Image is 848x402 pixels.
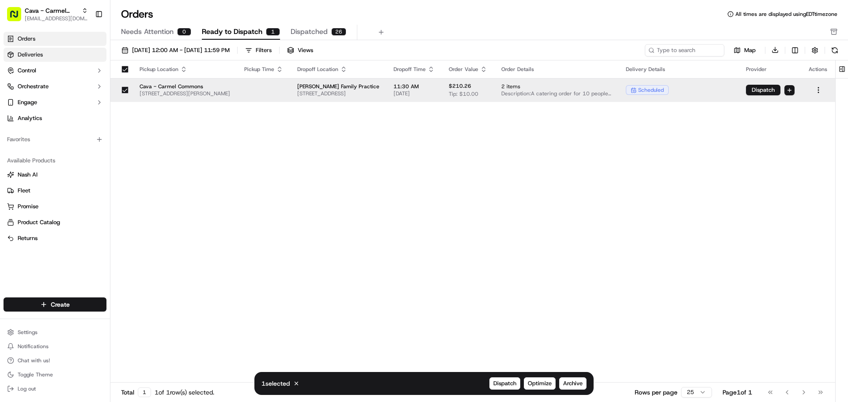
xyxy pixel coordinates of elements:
[4,368,106,381] button: Toggle Theme
[283,44,317,56] button: Views
[9,198,16,205] div: 📗
[244,66,283,73] div: Pickup Time
[7,171,103,179] a: Nash AI
[18,218,60,226] span: Product Catalog
[18,329,38,336] span: Settings
[331,28,346,36] div: 26
[449,83,471,90] span: $210.26
[121,26,174,37] span: Needs Attention
[40,84,145,93] div: Start new chat
[7,234,103,242] a: Returns
[27,137,75,144] span: Carmel Commons
[241,44,276,56] button: Filters
[449,90,478,98] span: Tip: $10.00
[18,343,49,350] span: Notifications
[18,83,49,90] span: Orchestrate
[51,300,70,309] span: Create
[4,154,106,168] div: Available Products
[155,388,214,397] div: 1 of 1 row(s) selected.
[256,46,272,54] div: Filters
[394,83,435,90] span: 11:30 AM
[140,90,230,97] span: [STREET_ADDRESS][PERSON_NAME]
[81,137,99,144] span: [DATE]
[73,161,76,168] span: •
[140,66,230,73] div: Pickup Location
[18,171,38,179] span: Nash AI
[7,218,103,226] a: Product Catalog
[4,132,106,147] div: Favorites
[493,379,516,387] span: Dispatch
[809,66,828,73] div: Actions
[9,9,26,26] img: Nash
[728,45,761,56] button: Map
[394,90,435,97] span: [DATE]
[645,44,724,56] input: Type to search
[18,187,30,195] span: Fleet
[138,387,151,397] div: 1
[746,66,795,73] div: Provider
[449,66,487,73] div: Order Value
[40,93,121,100] div: We're available if you need us!
[25,15,88,22] button: [EMAIL_ADDRESS][DOMAIN_NAME]
[121,387,151,397] div: Total
[4,79,106,94] button: Orchestrate
[744,46,756,54] span: Map
[18,51,43,59] span: Deliveries
[501,66,612,73] div: Order Details
[4,32,106,46] a: Orders
[140,83,230,90] span: Cava - Carmel Commons
[559,377,587,390] button: Archive
[4,215,106,229] button: Product Catalog
[9,128,23,143] img: Carmel Commons
[626,66,732,73] div: Delivery Details
[261,379,290,388] p: 1 selected
[9,84,25,100] img: 1736555255976-a54dd68f-1ca7-489b-9aae-adbdc363a1c4
[19,84,34,100] img: 1738778727109-b901c2ba-d612-49f7-a14d-d897ce62d23f
[297,83,379,90] span: [PERSON_NAME] Family Practice
[71,194,145,210] a: 💻API Documentation
[524,377,556,390] button: Optimize
[723,388,752,397] div: Page 1 of 1
[501,83,612,90] span: 2 items
[563,379,583,387] span: Archive
[5,194,71,210] a: 📗Knowledge Base
[132,46,230,54] span: [DATE] 12:00 AM - [DATE] 11:59 PM
[394,66,435,73] div: Dropoff Time
[528,379,552,387] span: Optimize
[18,385,36,392] span: Log out
[489,377,520,390] button: Dispatch
[27,161,72,168] span: [PERSON_NAME]
[76,137,79,144] span: •
[117,44,234,56] button: [DATE] 12:00 AM - [DATE] 11:59 PM
[4,199,106,214] button: Promise
[18,161,25,168] img: 1736555255976-a54dd68f-1ca7-489b-9aae-adbdc363a1c4
[177,28,191,36] div: 0
[4,231,106,245] button: Returns
[9,152,23,166] img: Angelique Valdez
[4,354,106,367] button: Chat with us!
[635,388,678,397] p: Rows per page
[4,64,106,78] button: Control
[18,357,50,364] span: Chat with us!
[4,383,106,395] button: Log out
[18,98,37,106] span: Engage
[746,85,780,95] button: Dispatch
[735,11,837,18] span: All times are displayed using EDT timezone
[18,234,38,242] span: Returns
[829,44,841,56] button: Refresh
[150,87,161,98] button: Start new chat
[297,90,379,97] span: [STREET_ADDRESS]
[7,187,103,195] a: Fleet
[4,95,106,109] button: Engage
[4,297,106,312] button: Create
[4,184,106,198] button: Fleet
[266,28,280,36] div: 1
[297,66,379,73] div: Dropoff Location
[4,111,106,125] a: Analytics
[83,197,142,206] span: API Documentation
[75,198,82,205] div: 💻
[62,218,107,225] a: Powered byPylon
[298,46,313,54] span: Views
[9,35,161,49] p: Welcome 👋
